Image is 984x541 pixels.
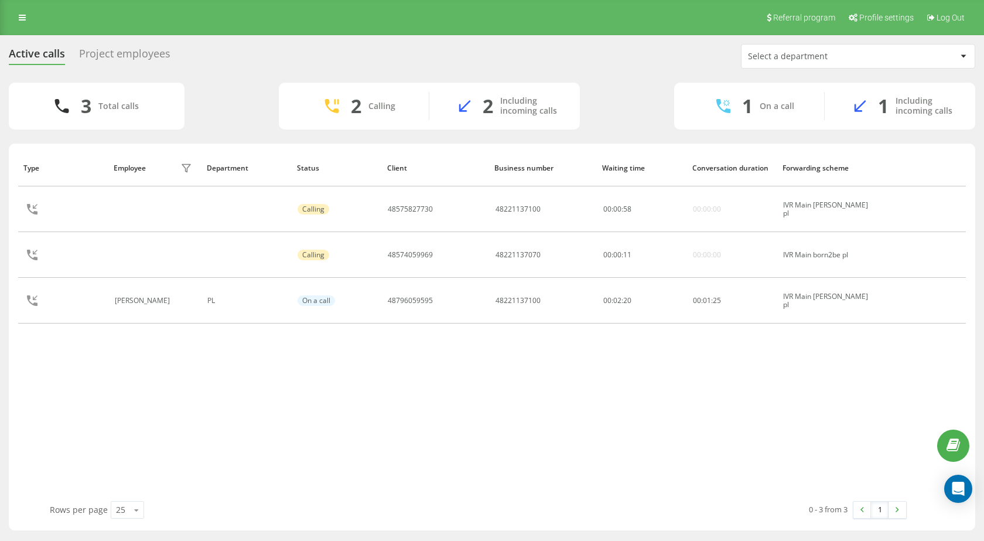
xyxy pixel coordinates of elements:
span: Rows per page [50,504,108,515]
div: IVR Main [PERSON_NAME] pl [783,201,869,218]
div: Including incoming calls [896,96,958,116]
div: On a call [298,295,335,306]
div: 25 [116,504,125,516]
div: Open Intercom Messenger [944,475,972,503]
div: 48796059595 [388,297,433,305]
div: Conversation duration [692,164,771,172]
span: Profile settings [859,13,914,22]
div: 1 [742,95,753,117]
div: Project employees [79,47,170,66]
div: Type [23,164,102,172]
div: 48575827730 [388,205,433,213]
span: 00 [603,250,611,260]
span: 25 [713,295,721,305]
span: 11 [623,250,631,260]
span: Referral program [773,13,835,22]
div: 00:00:00 [693,205,721,213]
div: 1 [878,95,889,117]
span: 00 [693,295,701,305]
div: Status [297,164,376,172]
div: Active calls [9,47,65,66]
div: Calling [298,204,329,215]
div: Employee [114,164,146,172]
div: On a call [760,101,794,111]
div: [PERSON_NAME] [115,297,173,305]
div: Forwarding scheme [783,164,870,172]
div: 00:02:20 [603,297,681,305]
div: 48221137100 [496,205,541,213]
div: IVR Main born2be pl [783,251,869,259]
div: 48221137100 [496,297,541,305]
div: 3 [81,95,91,117]
span: 00 [603,204,611,214]
span: 00 [613,250,621,260]
span: 01 [703,295,711,305]
a: 1 [871,502,889,518]
div: Calling [298,250,329,260]
span: 00 [613,204,621,214]
div: PL [207,297,285,305]
div: 0 - 3 from 3 [809,503,848,515]
div: IVR Main [PERSON_NAME] pl [783,292,869,309]
div: : : [603,251,631,259]
div: : : [693,297,721,305]
div: Calling [368,101,395,111]
div: 48574059969 [388,251,433,259]
div: Including incoming calls [500,96,562,116]
div: Select a department [748,52,888,62]
div: Waiting time [602,164,681,172]
div: Client [387,164,484,172]
div: 00:00:00 [693,251,721,259]
div: 2 [483,95,493,117]
div: 48221137070 [496,251,541,259]
div: Business number [494,164,591,172]
div: : : [603,205,631,213]
span: Log Out [937,13,965,22]
div: Department [207,164,286,172]
div: Total calls [98,101,139,111]
span: 58 [623,204,631,214]
div: 2 [351,95,361,117]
